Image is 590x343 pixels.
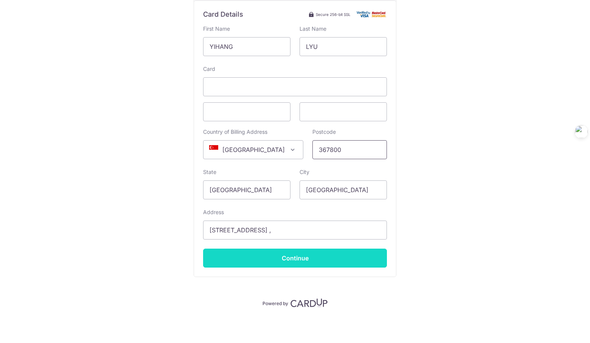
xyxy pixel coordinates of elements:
[203,10,243,19] h6: Card Details
[312,140,387,159] input: Example 123456
[300,168,309,176] label: City
[203,208,224,216] label: Address
[203,25,230,33] label: First Name
[203,141,303,159] span: Singapore
[210,82,380,91] iframe: Secure card number input frame
[312,128,336,136] label: Postcode
[203,128,267,136] label: Country of Billing Address
[300,25,326,33] label: Last Name
[203,249,387,268] input: Continue
[306,107,380,116] iframe: Secure card security code input frame
[357,11,387,17] img: Card secure
[262,299,288,307] p: Powered by
[316,11,351,17] span: Secure 256-bit SSL
[203,140,303,159] span: Singapore
[210,107,284,116] iframe: Secure card expiration date input frame
[290,298,328,307] img: CardUp
[203,168,216,176] label: State
[203,65,215,73] label: Card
